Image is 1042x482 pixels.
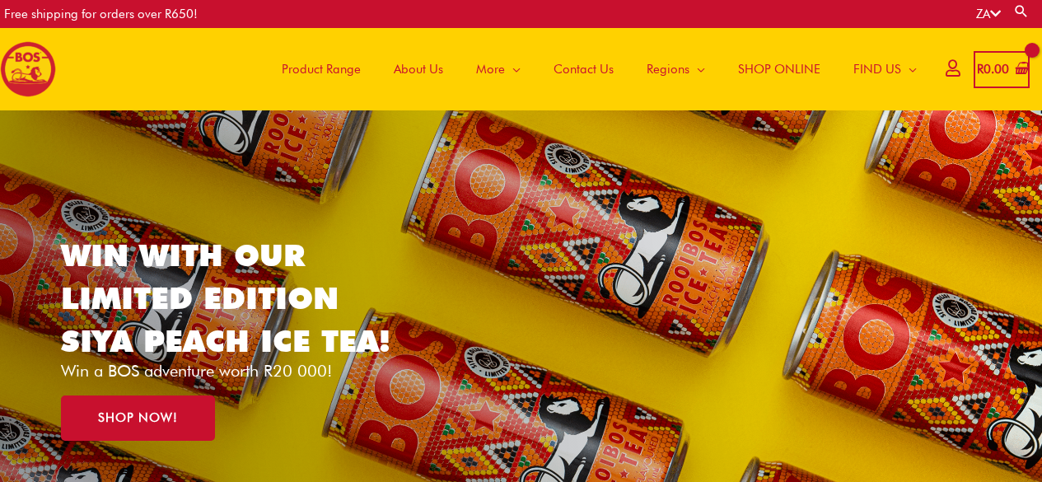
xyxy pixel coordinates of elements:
[460,28,537,110] a: More
[630,28,722,110] a: Regions
[554,44,614,94] span: Contact Us
[722,28,837,110] a: SHOP ONLINE
[974,51,1030,88] a: View Shopping Cart, empty
[977,62,1009,77] bdi: 0.00
[61,395,215,441] a: SHOP NOW!
[265,28,377,110] a: Product Range
[976,7,1001,21] a: ZA
[647,44,689,94] span: Regions
[738,44,820,94] span: SHOP ONLINE
[977,62,984,77] span: R
[476,44,505,94] span: More
[1013,3,1030,19] a: Search button
[253,28,933,110] nav: Site Navigation
[394,44,443,94] span: About Us
[61,236,390,359] a: WIN WITH OUR LIMITED EDITION SIYA PEACH ICE TEA!
[98,412,178,424] span: SHOP NOW!
[853,44,901,94] span: FIND US
[282,44,361,94] span: Product Range
[377,28,460,110] a: About Us
[61,363,416,379] p: Win a BOS adventure worth R20 000!
[537,28,630,110] a: Contact Us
